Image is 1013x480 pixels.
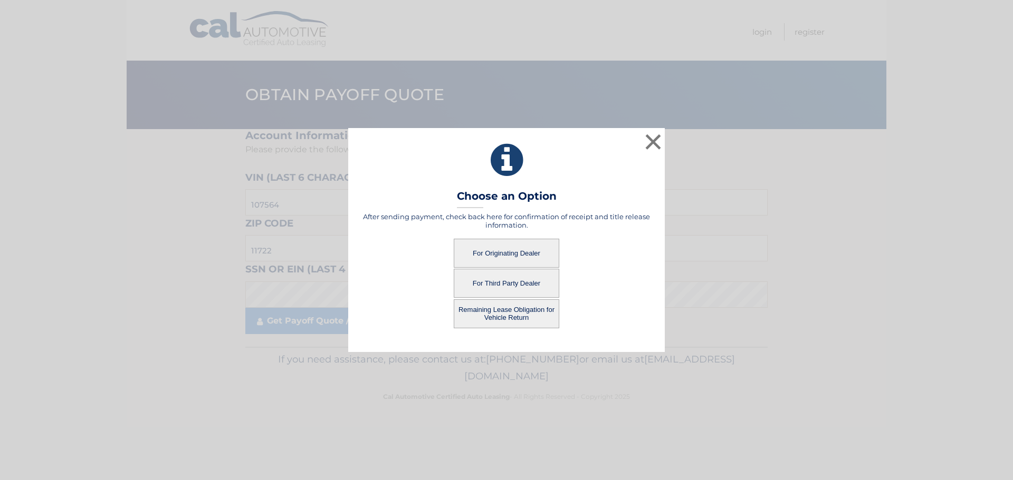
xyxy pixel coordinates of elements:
button: For Third Party Dealer [454,269,559,298]
h5: After sending payment, check back here for confirmation of receipt and title release information. [361,212,652,229]
button: Remaining Lease Obligation for Vehicle Return [454,299,559,328]
h3: Choose an Option [457,190,557,208]
button: For Originating Dealer [454,239,559,268]
button: × [643,131,664,152]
